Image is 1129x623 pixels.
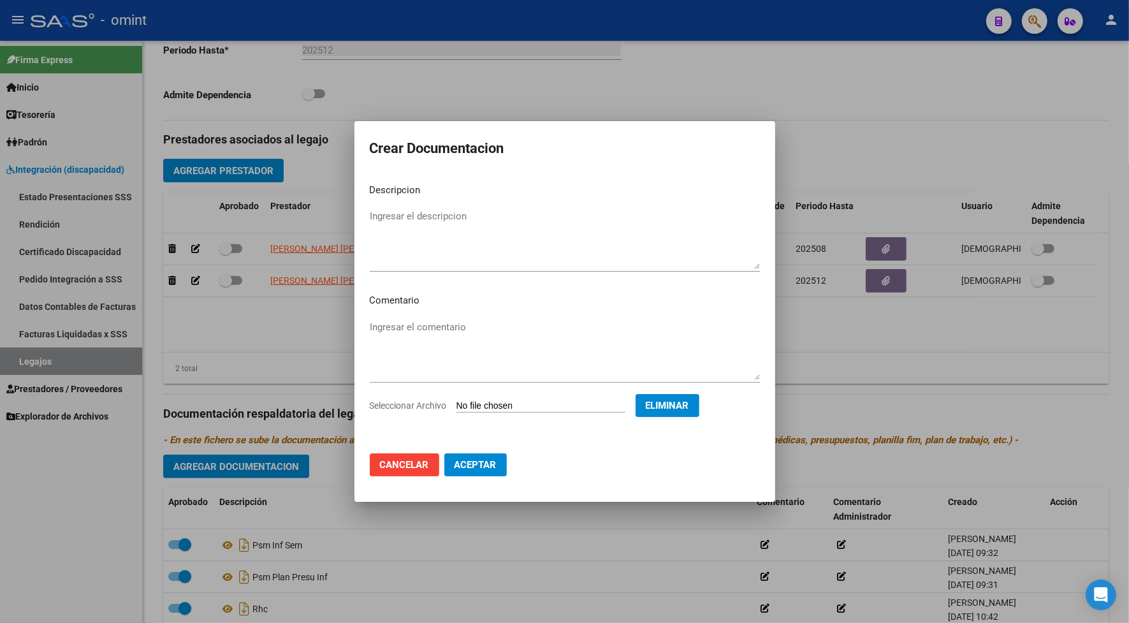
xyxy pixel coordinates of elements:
button: Eliminar [636,394,699,417]
div: Open Intercom Messenger [1086,580,1116,610]
p: Descripcion [370,183,760,198]
span: Aceptar [455,459,497,471]
span: Seleccionar Archivo [370,400,447,411]
button: Cancelar [370,453,439,476]
span: Cancelar [380,459,429,471]
p: Comentario [370,293,760,308]
span: Eliminar [646,400,689,411]
button: Aceptar [444,453,507,476]
h2: Crear Documentacion [370,136,760,161]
